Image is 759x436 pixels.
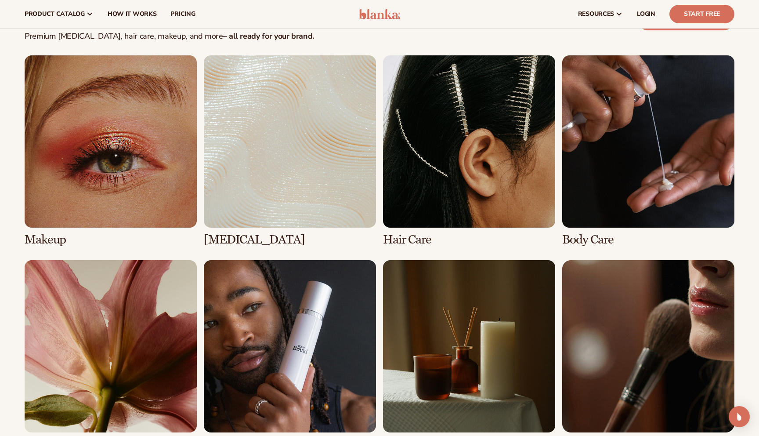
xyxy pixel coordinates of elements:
h3: Makeup [25,233,197,247]
span: resources [578,11,614,18]
img: logo [359,9,401,19]
span: How It Works [108,11,157,18]
div: 4 / 8 [562,55,734,247]
div: Open Intercom Messenger [729,406,750,427]
div: 3 / 8 [383,55,555,247]
h3: Body Care [562,233,734,247]
div: 2 / 8 [204,55,376,247]
p: Premium [MEDICAL_DATA], hair care, makeup, and more [25,32,366,41]
a: Start Free [669,5,734,23]
h3: Hair Care [383,233,555,247]
strong: – all ready for your brand. [223,31,314,41]
span: product catalog [25,11,85,18]
span: LOGIN [637,11,655,18]
h3: [MEDICAL_DATA] [204,233,376,247]
span: pricing [170,11,195,18]
div: 1 / 8 [25,55,197,247]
